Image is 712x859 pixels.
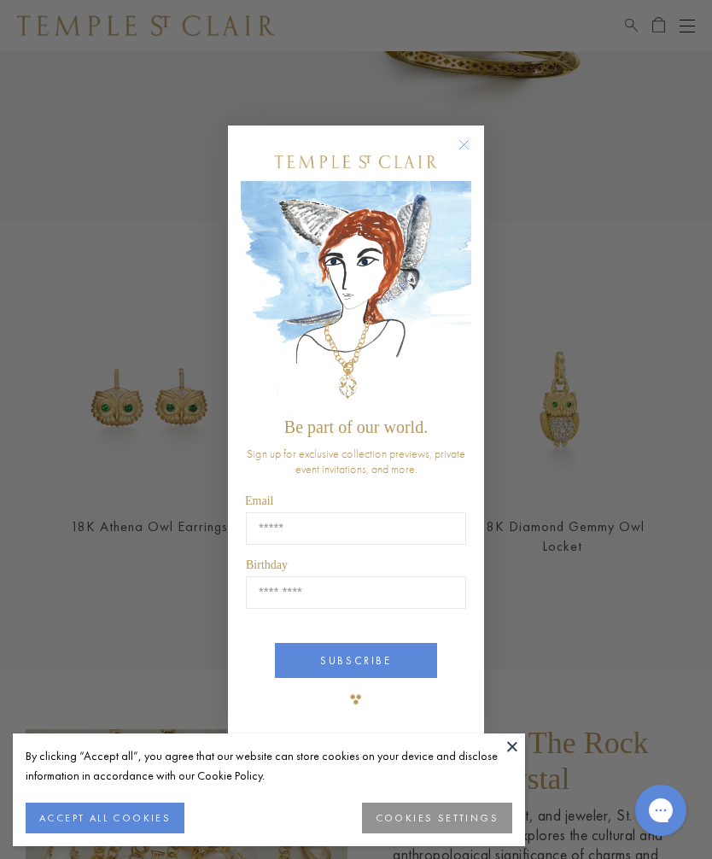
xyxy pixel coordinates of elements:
[246,558,288,571] span: Birthday
[627,779,695,842] iframe: Gorgias live chat messenger
[247,446,465,476] span: Sign up for exclusive collection previews, private event invitations, and more.
[284,418,428,436] span: Be part of our world.
[241,181,471,409] img: c4a9eb12-d91a-4d4a-8ee0-386386f4f338.jpeg
[26,803,184,833] button: ACCEPT ALL COOKIES
[462,143,483,164] button: Close dialog
[275,643,437,678] button: SUBSCRIBE
[362,803,512,833] button: COOKIES SETTINGS
[246,512,466,545] input: Email
[275,155,437,168] img: Temple St. Clair
[339,682,373,716] img: TSC
[26,746,512,786] div: By clicking “Accept all”, you agree that our website can store cookies on your device and disclos...
[245,494,273,507] span: Email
